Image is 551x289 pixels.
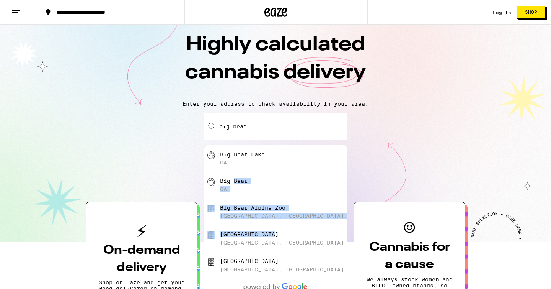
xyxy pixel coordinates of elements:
[207,231,215,239] img: Big Bear Airport
[8,101,543,107] p: Enter your address to check availability in your area.
[220,266,409,273] div: [GEOGRAPHIC_DATA], [GEOGRAPHIC_DATA], [GEOGRAPHIC_DATA]
[98,242,185,276] h3: On-demand delivery
[204,113,347,140] input: Enter your delivery address
[220,213,409,219] div: [GEOGRAPHIC_DATA], [GEOGRAPHIC_DATA], [GEOGRAPHIC_DATA]
[525,10,537,15] span: Shop
[511,6,551,19] a: Shop
[220,205,285,211] div: Big Bear Alpine Zoo
[207,151,215,159] img: Big Bear Lake
[220,151,265,158] div: Big Bear Lake
[142,31,409,95] h1: Highly calculated cannabis delivery
[220,159,227,166] div: CA
[220,231,279,237] div: [GEOGRAPHIC_DATA]
[220,178,248,184] div: Big Bear
[220,186,227,192] div: CA
[207,178,215,186] img: Big Bear
[5,5,55,11] span: Hi. Need any help?
[220,258,279,264] div: [GEOGRAPHIC_DATA]
[493,10,511,15] a: Log In
[220,240,344,246] div: [GEOGRAPHIC_DATA], [GEOGRAPHIC_DATA]
[366,239,453,273] h3: Cannabis for a cause
[517,6,545,19] button: Shop
[207,205,215,212] img: Big Bear Alpine Zoo
[207,258,215,266] img: Big Bear Mountain Resort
